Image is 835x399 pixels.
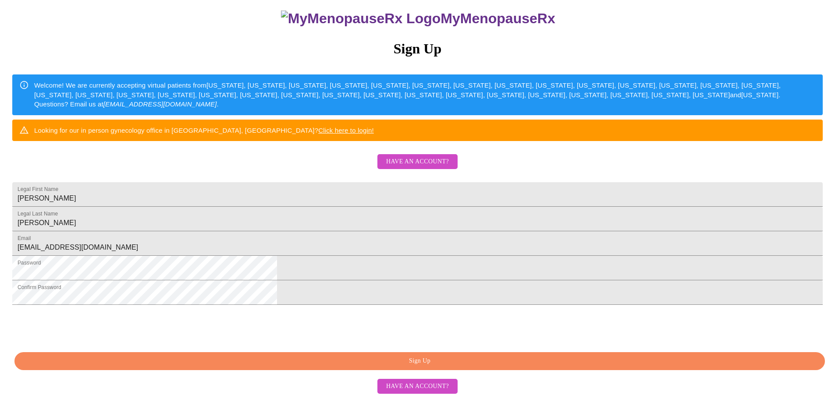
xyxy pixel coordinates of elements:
[12,41,823,57] h3: Sign Up
[34,77,816,112] div: Welcome! We are currently accepting virtual patients from [US_STATE], [US_STATE], [US_STATE], [US...
[386,381,449,392] span: Have an account?
[25,356,815,367] span: Sign Up
[377,379,458,394] button: Have an account?
[12,309,146,343] iframe: reCAPTCHA
[34,122,374,138] div: Looking for our in person gynecology office in [GEOGRAPHIC_DATA], [GEOGRAPHIC_DATA]?
[281,11,441,27] img: MyMenopauseRx Logo
[14,11,823,27] h3: MyMenopauseRx
[386,156,449,167] span: Have an account?
[377,154,458,169] button: Have an account?
[103,100,217,108] em: [EMAIL_ADDRESS][DOMAIN_NAME]
[318,127,374,134] a: Click here to login!
[14,352,825,370] button: Sign Up
[375,382,460,389] a: Have an account?
[375,164,460,171] a: Have an account?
